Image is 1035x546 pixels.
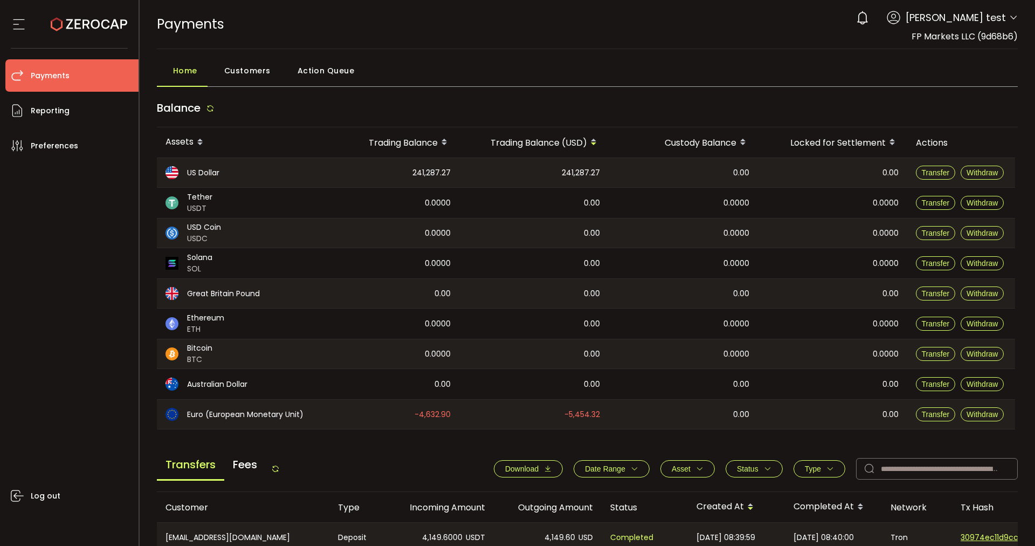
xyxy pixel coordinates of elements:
span: US Dollar [187,167,219,179]
span: Completed [610,531,653,544]
span: Payments [157,15,224,33]
span: [DATE] 08:39:59 [696,531,755,544]
span: Transfer [922,289,950,298]
span: Withdraw [967,319,998,328]
span: Download [505,465,539,473]
span: USDC [187,233,221,244]
div: Trading Balance [324,133,459,152]
button: Withdraw [961,196,1004,210]
span: Transfer [922,319,950,328]
span: Euro (European Monetary Unit) [187,409,303,420]
button: Transfer [916,377,956,391]
span: 241,287.27 [412,167,451,179]
span: 0.0000 [425,197,451,209]
span: 0.00 [882,378,899,391]
span: Transfer [922,410,950,419]
span: 0.00 [584,318,600,330]
span: 0.00 [733,378,749,391]
span: Home [173,60,197,81]
span: BTC [187,354,212,365]
span: Transfer [922,380,950,388]
img: usdc_portfolio.svg [165,227,178,240]
span: 4,149.60 [544,531,575,544]
button: Transfer [916,347,956,361]
span: 0.0000 [425,348,451,360]
span: USD [578,531,593,544]
span: 0.0000 [873,318,899,330]
button: Withdraw [961,226,1004,240]
span: Great Britain Pound [187,288,260,299]
span: Payments [31,68,70,84]
div: Customer [157,501,329,514]
span: 0.00 [584,197,600,209]
span: Australian Dollar [187,379,247,390]
span: Reporting [31,103,70,119]
span: Fees [224,450,266,479]
span: 0.00 [434,288,451,300]
img: usdt_portfolio.svg [165,196,178,209]
span: 0.00 [584,348,600,360]
span: Transfers [157,450,224,481]
span: Asset [672,465,691,473]
span: Customers [224,60,271,81]
div: Assets [157,133,324,152]
span: [PERSON_NAME] test [906,10,1006,25]
div: Trading Balance (USD) [459,133,609,152]
span: -4,632.90 [415,408,451,421]
span: Transfer [922,199,950,207]
span: Ethereum [187,312,224,324]
span: USDT [466,531,485,544]
span: USD Coin [187,222,221,233]
button: Download [494,460,563,477]
button: Withdraw [961,407,1004,421]
span: Preferences [31,138,78,154]
span: 0.00 [584,378,600,391]
button: Transfer [916,256,956,270]
div: Type [329,501,386,514]
button: Transfer [916,166,956,180]
button: Transfer [916,196,956,210]
button: Transfer [916,226,956,240]
button: Date Range [574,460,650,477]
span: Tether [187,192,212,203]
div: Incoming Amount [386,501,494,514]
img: eur_portfolio.svg [165,408,178,421]
iframe: Chat Widget [904,429,1035,546]
div: Actions [907,136,1015,149]
span: 0.00 [733,288,749,300]
span: Withdraw [967,168,998,177]
span: Balance [157,100,201,115]
img: gbp_portfolio.svg [165,287,178,300]
span: 0.00 [434,378,451,391]
span: 0.00 [584,227,600,240]
span: 0.00 [882,167,899,179]
div: Network [882,501,952,514]
span: Withdraw [967,259,998,268]
button: Status [726,460,783,477]
span: Status [737,465,758,473]
span: Bitcoin [187,343,212,354]
span: 0.00 [733,167,749,179]
div: Locked for Settlement [758,133,907,152]
div: Custody Balance [609,133,758,152]
span: Solana [187,252,212,263]
button: Transfer [916,317,956,331]
span: 0.0000 [873,348,899,360]
div: Outgoing Amount [494,501,602,514]
button: Withdraw [961,347,1004,361]
span: 0.0000 [723,257,749,270]
div: Created At [688,498,785,516]
span: 0.00 [733,408,749,421]
span: Date Range [585,465,625,473]
span: 0.00 [584,257,600,270]
span: 0.0000 [723,318,749,330]
span: USDT [187,203,212,214]
span: 0.00 [882,408,899,421]
span: Withdraw [967,410,998,419]
span: 0.00 [584,288,600,300]
div: Completed At [785,498,882,516]
img: aud_portfolio.svg [165,378,178,391]
span: Transfer [922,229,950,237]
span: 0.00 [882,288,899,300]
